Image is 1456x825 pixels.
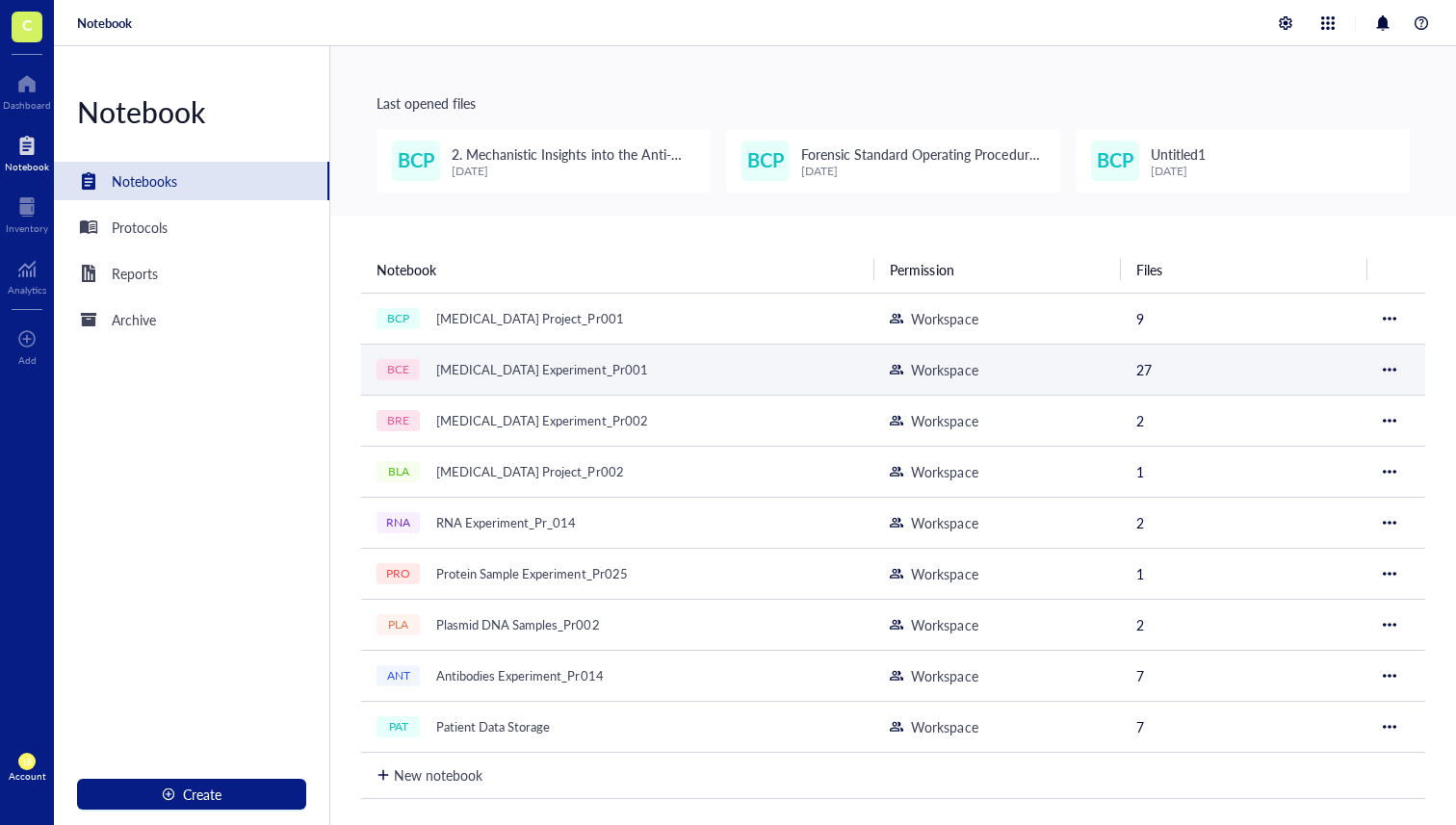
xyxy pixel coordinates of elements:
div: Protein Sample Experiment_Pr025 [428,560,636,587]
div: [MEDICAL_DATA] Project_Pr002 [428,458,632,485]
th: Permission [874,246,1121,293]
div: [MEDICAL_DATA] Experiment_Pr002 [428,407,656,434]
a: Analytics [8,253,46,296]
span: BCP [398,145,434,175]
div: Dashboard [3,99,51,111]
th: Notebook [361,246,874,293]
div: Workspace [911,716,977,737]
div: New notebook [394,764,482,786]
div: Workspace [911,461,977,482]
div: Plasmid DNA Samples_Pr002 [428,611,608,638]
div: Workspace [911,308,977,329]
div: Workspace [911,512,977,533]
a: Protocols [54,208,329,246]
span: Untitled1 [1151,144,1206,164]
div: [DATE] [801,165,1045,178]
span: Create [183,786,221,802]
div: Workspace [911,563,977,584]
span: BCP [747,145,784,175]
td: 27 [1121,344,1367,395]
td: 9 [1121,293,1367,344]
td: 1 [1121,446,1367,497]
a: Notebook [77,14,132,32]
div: Last opened files [377,92,1410,114]
div: Notebook [5,161,49,172]
div: Notebook [54,92,329,131]
div: Workspace [911,614,977,635]
div: Patient Data Storage [428,713,559,740]
td: 7 [1121,701,1367,752]
td: 2 [1121,395,1367,446]
th: Files [1121,246,1367,293]
span: BCP [1097,145,1133,175]
div: [DATE] [1151,165,1206,178]
td: 2 [1121,599,1367,650]
div: Workspace [911,410,977,431]
div: Protocols [112,217,168,238]
div: Workspace [911,359,977,380]
span: C [22,13,33,37]
div: Add [18,354,37,366]
a: Reports [54,254,329,293]
span: LR [22,757,32,767]
div: [DATE] [452,165,695,178]
div: [MEDICAL_DATA] Experiment_Pr001 [428,356,656,383]
td: 1 [1121,548,1367,599]
div: [MEDICAL_DATA] Project_Pr001 [428,305,632,332]
a: Inventory [6,192,48,234]
div: Reports [112,263,158,284]
span: Forensic Standard Operating Procedure (SOP) Template [801,144,1039,185]
div: Analytics [8,284,46,296]
a: Archive [54,300,329,339]
div: Antibodies Experiment_Pr014 [428,662,611,689]
div: Workspace [911,665,977,686]
div: Notebooks [112,170,177,192]
div: Inventory [6,222,48,234]
a: Notebook [5,130,49,172]
button: Create [77,779,306,810]
td: 2 [1121,497,1367,548]
a: Dashboard [3,68,51,111]
span: 2. Mechanistic Insights into the Anti-[MEDICAL_DATA] Activity of Anti-NMP22 Antibodies [452,144,681,206]
div: Archive [112,309,156,330]
div: Account [9,770,46,782]
td: 7 [1121,650,1367,701]
div: RNA Experiment_Pr_014 [428,509,585,536]
a: Notebooks [54,162,329,200]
